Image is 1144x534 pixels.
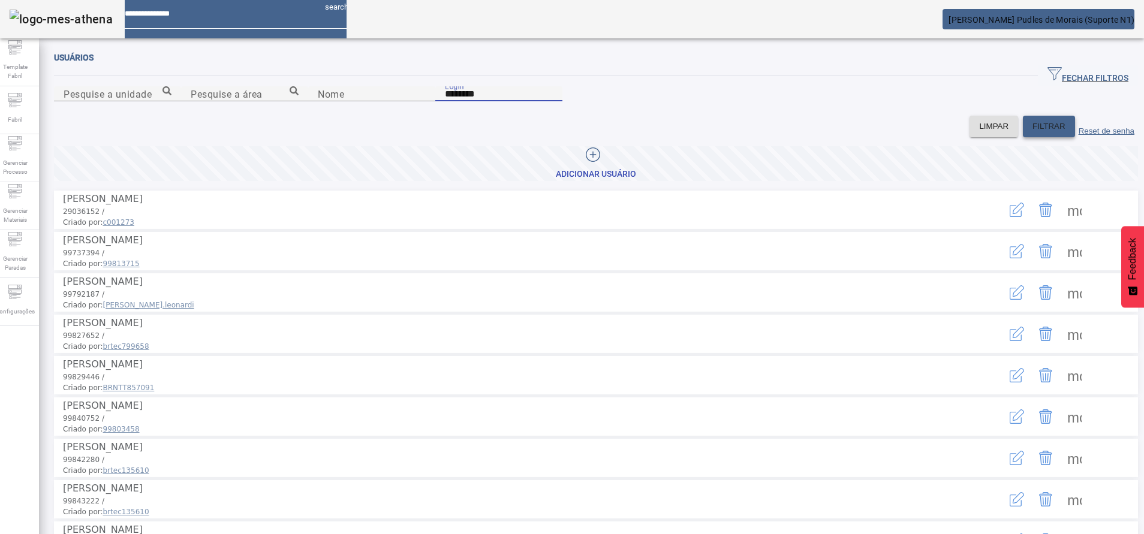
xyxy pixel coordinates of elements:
button: Mais [1060,361,1089,390]
button: Mais [1060,444,1089,472]
span: brtec135610 [103,466,149,475]
span: 99803458 [103,425,140,433]
span: Feedback [1127,238,1138,280]
button: Reset de senha [1075,116,1138,137]
button: Delete [1031,361,1060,390]
button: FILTRAR [1023,116,1075,137]
span: 99813715 [103,260,140,268]
div: Adicionar Usuário [556,168,636,180]
mat-label: Nome [318,88,344,99]
span: Usuários [54,53,94,62]
button: Mais [1060,278,1089,307]
button: Delete [1031,237,1060,266]
span: [PERSON_NAME].leonardi [103,301,194,309]
span: Criado por: [63,217,956,228]
mat-label: Pesquise a unidade [64,88,152,99]
span: Criado por: [63,506,956,517]
span: c001273 [103,218,134,227]
button: Mais [1060,195,1089,224]
button: Mais [1060,402,1089,431]
span: [PERSON_NAME] [63,358,143,370]
span: Criado por: [63,424,956,435]
button: Delete [1031,319,1060,348]
span: brtec135610 [103,508,149,516]
button: Delete [1031,402,1060,431]
span: Criado por: [63,465,956,476]
label: Reset de senha [1079,126,1134,135]
button: Delete [1031,278,1060,307]
span: [PERSON_NAME] Pudles de Morais (Suporte N1) [949,15,1134,25]
span: [PERSON_NAME] [63,482,143,494]
button: Adicionar Usuário [54,146,1138,181]
input: Number [191,87,299,101]
button: Delete [1031,485,1060,514]
span: [PERSON_NAME] [63,234,143,246]
span: 99737394 / [63,249,104,257]
span: [PERSON_NAME] [63,193,143,204]
span: Criado por: [63,300,956,310]
button: Delete [1031,195,1060,224]
span: Fabril [4,111,26,128]
span: [PERSON_NAME] [63,400,143,411]
span: FECHAR FILTROS [1047,67,1128,85]
span: 99842280 / [63,455,104,464]
button: Mais [1060,485,1089,514]
mat-label: Pesquise a área [191,88,263,99]
span: LIMPAR [979,120,1008,132]
span: Criado por: [63,341,956,352]
span: [PERSON_NAME] [63,317,143,328]
span: brtec799658 [103,342,149,351]
img: logo-mes-athena [10,10,113,29]
span: 99829446 / [63,373,104,381]
span: Criado por: [63,382,956,393]
span: 99840752 / [63,414,104,423]
button: FECHAR FILTROS [1038,65,1138,86]
span: 99827652 / [63,331,104,340]
button: Feedback - Mostrar pesquisa [1121,226,1144,307]
button: Mais [1060,237,1089,266]
span: [PERSON_NAME] [63,276,143,287]
span: FILTRAR [1032,120,1065,132]
mat-label: Login [445,82,464,90]
button: Mais [1060,319,1089,348]
span: [PERSON_NAME] [63,441,143,452]
span: 99843222 / [63,497,104,505]
button: LIMPAR [970,116,1018,137]
span: 29036152 / [63,207,104,216]
input: Number [64,87,171,101]
span: BRNTT857091 [103,384,155,392]
span: Criado por: [63,258,956,269]
span: 99792187 / [63,290,104,298]
button: Delete [1031,444,1060,472]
